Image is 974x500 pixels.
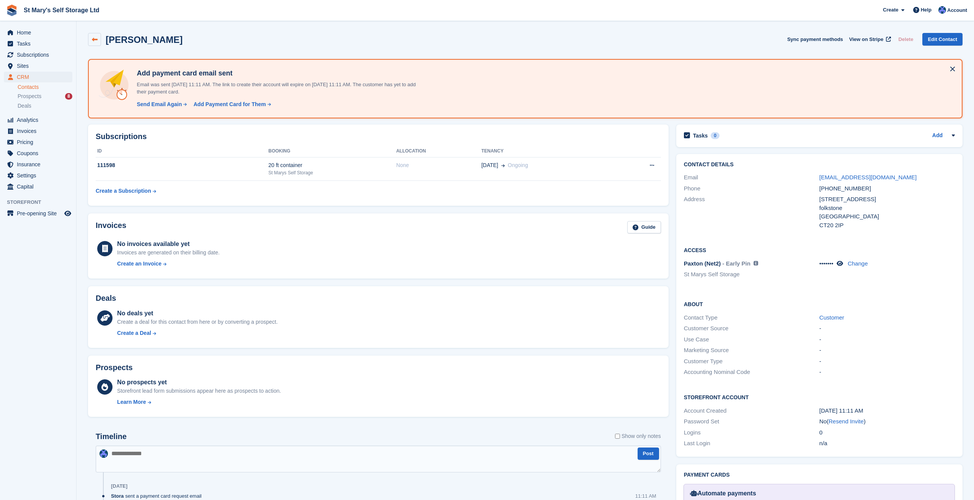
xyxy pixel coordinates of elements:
[684,346,819,355] div: Marketing Source
[117,329,151,337] div: Create a Deal
[684,428,819,437] div: Logins
[18,102,31,110] span: Deals
[18,84,72,91] a: Contacts
[684,324,819,333] div: Customer Source
[819,260,834,267] span: •••••••
[883,6,898,14] span: Create
[18,93,41,100] span: Prospects
[638,448,659,460] button: Post
[268,169,396,176] div: St Marys Self Storage
[829,418,864,425] a: Resend Invite
[111,483,127,489] div: [DATE]
[17,159,63,170] span: Insurance
[481,161,498,169] span: [DATE]
[117,239,220,249] div: No invoices available yet
[684,260,721,267] span: Paxton (Net2)
[684,173,819,182] div: Email
[684,270,819,279] li: St Marys Self Storage
[819,314,844,321] a: Customer
[96,363,133,372] h2: Prospects
[938,6,946,14] img: Matthew Keenan
[96,161,268,169] div: 111598
[684,184,819,193] div: Phone
[17,208,63,219] span: Pre-opening Site
[111,492,124,500] span: Stora
[396,145,481,157] th: Allocation
[17,61,63,71] span: Sites
[117,398,146,406] div: Learn More
[21,4,103,16] a: St Mary's Self Storage Ltd
[17,148,63,159] span: Coupons
[98,69,131,102] img: add-payment-card-4dbda4983b697a7845d177d07a5d71e8a16f1ec00487972de202a45f1e8132f5.svg
[922,33,963,46] a: Edit Contact
[4,49,72,60] a: menu
[4,27,72,38] a: menu
[4,137,72,148] a: menu
[819,407,955,415] div: [DATE] 11:11 AM
[96,184,156,198] a: Create a Subscription
[4,208,72,219] a: menu
[684,313,819,322] div: Contact Type
[100,449,108,458] img: Matthew Keenan
[117,260,162,268] div: Create an Invoice
[96,294,116,303] h2: Deals
[684,246,955,254] h2: Access
[684,417,819,426] div: Password Set
[65,93,72,100] div: 8
[684,407,819,415] div: Account Created
[117,329,277,337] a: Create a Deal
[194,100,266,108] div: Add Payment Card for Them
[4,159,72,170] a: menu
[117,318,277,326] div: Create a deal for this contact from here or by converting a prospect.
[134,69,421,78] h4: Add payment card email sent
[819,174,917,180] a: [EMAIL_ADDRESS][DOMAIN_NAME]
[684,300,955,308] h2: About
[17,115,63,125] span: Analytics
[63,209,72,218] a: Preview store
[684,368,819,377] div: Accounting Nominal Code
[111,492,206,500] div: sent a payment card request email
[17,126,63,136] span: Invoices
[17,27,63,38] span: Home
[684,472,955,478] h2: Payment cards
[693,132,708,139] h2: Tasks
[615,432,661,440] label: Show only notes
[4,72,72,82] a: menu
[17,38,63,49] span: Tasks
[819,357,955,366] div: -
[268,145,396,157] th: Booking
[4,115,72,125] a: menu
[819,417,955,426] div: No
[723,260,750,267] span: - Early Pin
[96,145,268,157] th: ID
[684,439,819,448] div: Last Login
[827,418,866,425] span: ( )
[684,393,955,401] h2: Storefront Account
[268,161,396,169] div: 20 ft container
[819,195,955,204] div: [STREET_ADDRESS]
[819,204,955,213] div: folkstone
[684,357,819,366] div: Customer Type
[7,198,76,206] span: Storefront
[819,335,955,344] div: -
[819,184,955,193] div: [PHONE_NUMBER]
[787,33,843,46] button: Sync payment methods
[17,137,63,148] span: Pricing
[846,33,892,46] a: View on Stripe
[754,261,758,266] img: icon-info-grey-7440780725fd019a000dd9b08b2336e03edf1995a4989e88bcd33f0948082b44.svg
[819,221,955,230] div: CT20 2IP
[819,212,955,221] div: [GEOGRAPHIC_DATA]
[96,221,126,234] h2: Invoices
[947,7,967,14] span: Account
[17,181,63,192] span: Capital
[106,34,183,45] h2: [PERSON_NAME]
[895,33,916,46] button: Delete
[4,38,72,49] a: menu
[508,162,528,168] span: Ongoing
[932,131,943,140] a: Add
[134,81,421,96] p: Email was sent [DATE] 11:11 AM. The link to create their account will expire on [DATE] 11:11 AM. ...
[117,387,281,395] div: Storefront lead form submissions appear here as prospects to action.
[396,161,481,169] div: None
[6,5,18,16] img: stora-icon-8386f47178a22dfd0bd8f6a31ec36ba5ce8667c1dd55bd0f319d3a0aa187defe.svg
[117,249,220,257] div: Invoices are generated on their billing date.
